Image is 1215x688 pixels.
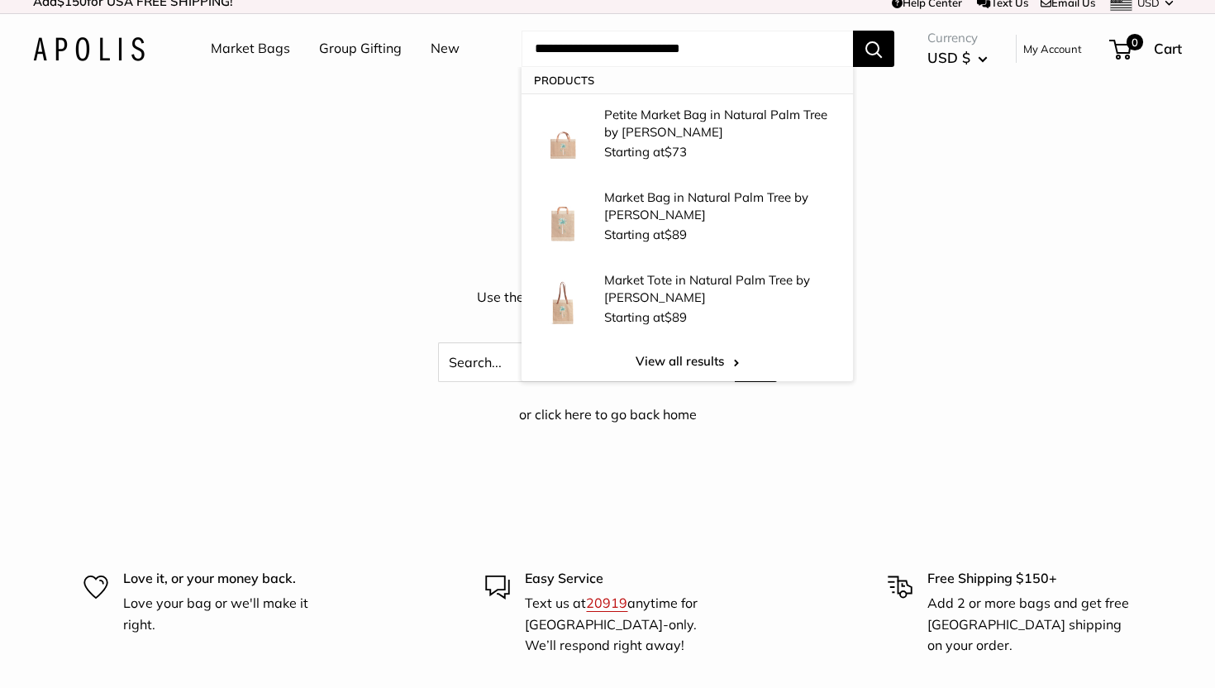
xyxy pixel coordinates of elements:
a: View all results [522,342,853,381]
a: description_This is a limited edition artist collaboration with Watercolorist Amy Logsdon Market ... [522,176,853,259]
a: New [431,36,460,61]
a: Group Gifting [319,36,402,61]
p: Add 2 or more bags and get free [GEOGRAPHIC_DATA] shipping on your order. [927,593,1132,657]
a: description_This is a limited edition artist collaboration with Watercolorist Amy Logsdon Market ... [522,259,853,342]
img: Apolis [33,37,145,61]
p: Love your bag or we'll make it right. [123,593,327,635]
span: Currency [927,26,988,50]
img: description_This is a limited edition artist collaboration with Watercolorist Amy Logsdon [538,275,588,325]
span: $89 [665,309,687,325]
p: Love it, or your money back. [123,568,327,590]
p: Products [522,67,853,93]
input: Search... [522,31,853,67]
a: Market Bags [211,36,290,61]
span: 0 [1127,34,1143,50]
span: Cart [1154,40,1182,57]
img: description_This is a limited edition artist collaboration with Watercolorist Amy Logsdon [538,110,588,160]
button: USD $ [927,45,988,71]
p: Use the search bar below to find products: [33,285,1182,310]
span: $89 [665,227,687,242]
p: Search [33,224,1182,273]
p: Petite Market Bag in Natural Palm Tree by [PERSON_NAME] [604,106,836,141]
span: Starting at [604,309,687,325]
span: Starting at [604,227,687,242]
button: Search [853,31,894,67]
a: My Account [1023,39,1082,59]
span: Starting at [604,144,687,160]
span: $73 [665,144,687,160]
p: Market Bag in Natural Palm Tree by [PERSON_NAME] [604,189,836,223]
a: description_This is a limited edition artist collaboration with Watercolorist Amy Logsdon Petite ... [522,93,853,176]
a: 0 Cart [1111,36,1182,62]
p: Market Tote in Natural Palm Tree by [PERSON_NAME] [604,271,836,306]
span: USD $ [927,49,970,66]
img: description_This is a limited edition artist collaboration with Watercolorist Amy Logsdon [538,193,588,242]
p: Free Shipping $150+ [927,568,1132,590]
